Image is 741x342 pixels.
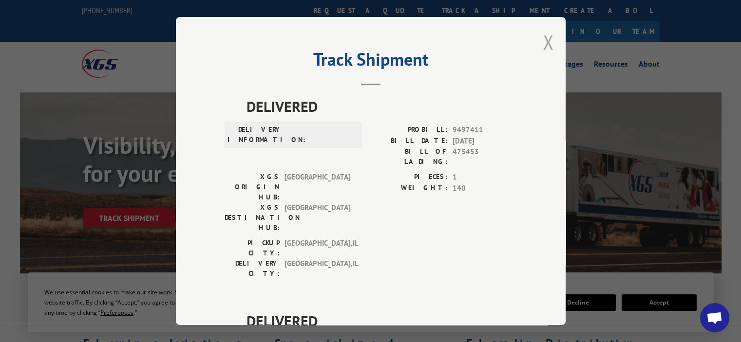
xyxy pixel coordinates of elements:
span: 1 [453,172,517,183]
span: 140 [453,183,517,194]
label: XGS ORIGIN HUB: [225,172,280,202]
button: Close modal [543,29,553,55]
label: BILL DATE: [371,136,448,147]
label: BILL OF LADING: [371,146,448,167]
label: WEIGHT: [371,183,448,194]
label: DELIVERY INFORMATION: [228,125,283,145]
span: [GEOGRAPHIC_DATA] , IL [285,238,350,258]
span: DELIVERED [247,95,517,117]
span: 9497411 [453,125,517,136]
span: 475453 [453,146,517,167]
div: Open chat [700,303,729,332]
label: PICKUP CITY: [225,238,280,258]
label: XGS DESTINATION HUB: [225,202,280,233]
label: PROBILL: [371,125,448,136]
span: [GEOGRAPHIC_DATA] , IL [285,258,350,279]
span: DELIVERED [247,310,517,332]
span: [DATE] [453,136,517,147]
h2: Track Shipment [225,53,517,71]
label: DELIVERY CITY: [225,258,280,279]
span: [GEOGRAPHIC_DATA] [285,172,350,202]
label: PIECES: [371,172,448,183]
span: [GEOGRAPHIC_DATA] [285,202,350,233]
